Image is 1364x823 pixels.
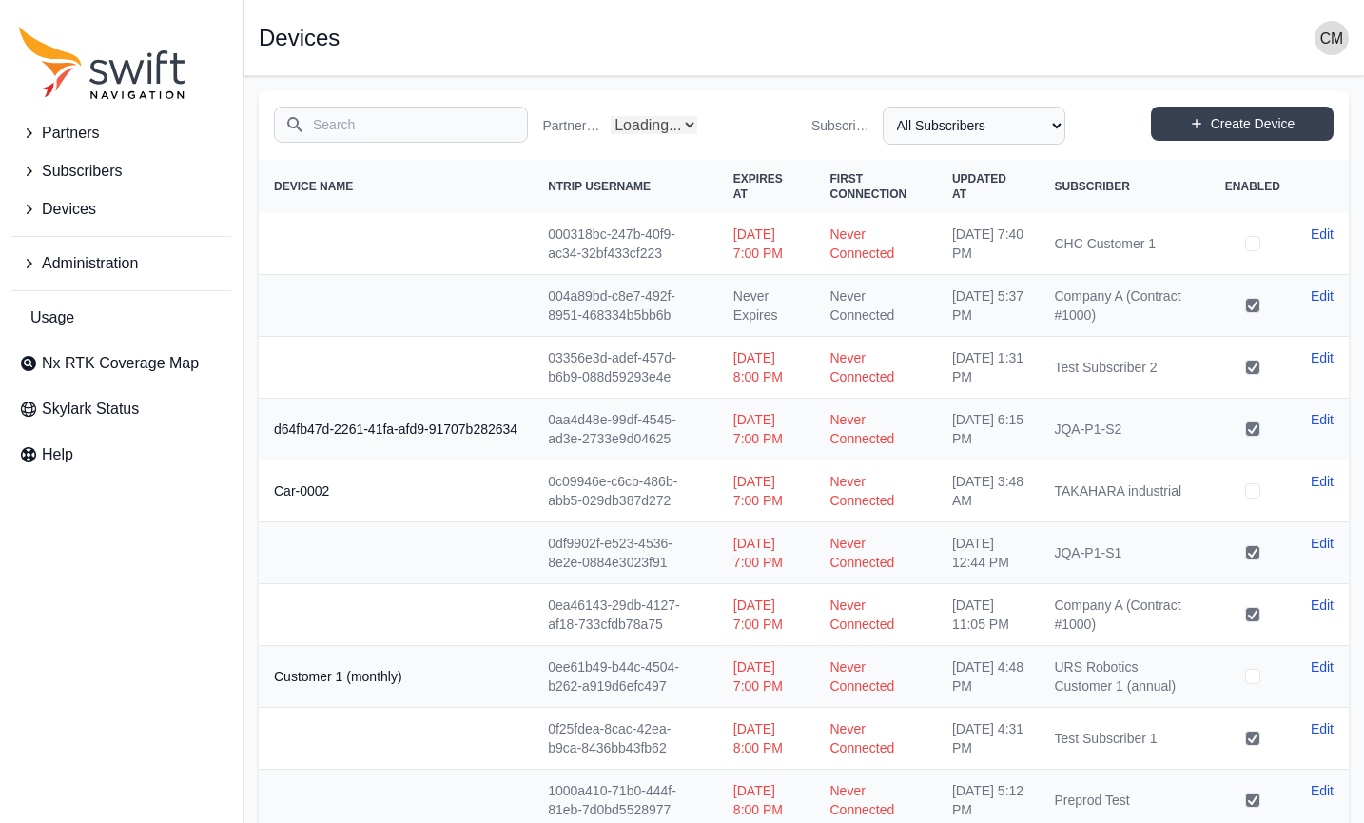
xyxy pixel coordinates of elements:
td: [DATE] 7:00 PM [718,584,815,646]
td: [DATE] 5:37 PM [937,275,1040,337]
td: [DATE] 7:40 PM [937,213,1040,275]
th: Device Name [259,160,533,213]
td: URS Robotics Customer 1 (annual) [1039,646,1209,708]
td: Company A (Contract #1000) [1039,275,1209,337]
td: Never Expires [718,275,815,337]
h1: Devices [259,27,340,49]
a: Edit [1311,410,1334,429]
td: CHC Customer 1 [1039,213,1209,275]
td: 000318bc-247b-40f9-ac34-32bf433cf223 [533,213,718,275]
span: Partners [42,122,99,145]
td: [DATE] 8:00 PM [718,708,815,770]
a: Edit [1311,719,1334,738]
button: Administration [11,245,231,283]
td: [DATE] 6:15 PM [937,399,1040,460]
a: Edit [1311,596,1334,615]
label: Subscriber Name [811,116,875,135]
th: Enabled [1210,160,1296,213]
td: [DATE] 11:05 PM [937,584,1040,646]
button: Devices [11,190,231,228]
td: [DATE] 12:44 PM [937,522,1040,584]
span: Expires At [733,172,783,201]
td: Never Connected [814,584,936,646]
a: Edit [1311,534,1334,553]
span: Subscribers [42,160,122,183]
a: Skylark Status [11,390,231,428]
td: 004a89bd-c8e7-492f-8951-468334b5bb6b [533,275,718,337]
td: [DATE] 7:00 PM [718,460,815,522]
td: TAKAHARA industrial [1039,460,1209,522]
td: [DATE] 4:48 PM [937,646,1040,708]
a: Create Device [1151,107,1334,141]
button: Subscribers [11,152,231,190]
a: Edit [1311,348,1334,367]
span: Skylark Status [42,398,139,421]
td: JQA-P1-S2 [1039,399,1209,460]
td: [DATE] 7:00 PM [718,399,815,460]
td: Never Connected [814,460,936,522]
a: Nx RTK Coverage Map [11,344,231,382]
td: [DATE] 3:48 AM [937,460,1040,522]
td: [DATE] 7:00 PM [718,213,815,275]
td: [DATE] 8:00 PM [718,337,815,399]
label: Partner Name [543,116,604,135]
td: Company A (Contract #1000) [1039,584,1209,646]
span: Updated At [952,172,1006,201]
button: Partners [11,114,231,152]
td: Never Connected [814,275,936,337]
a: Help [11,436,231,474]
span: First Connection [829,172,906,201]
td: Never Connected [814,213,936,275]
th: Customer 1 (monthly) [259,646,533,708]
a: Edit [1311,781,1334,800]
td: Never Connected [814,522,936,584]
img: user photo [1315,21,1349,55]
td: 0ea46143-29db-4127-af18-733cfdb78a75 [533,584,718,646]
span: Usage [30,306,74,329]
th: d64fb47d-2261-41fa-afd9-91707b282634 [259,399,533,460]
td: [DATE] 4:31 PM [937,708,1040,770]
td: 0ee61b49-b44c-4504-b262-a919d6efc497 [533,646,718,708]
td: Never Connected [814,708,936,770]
th: Car-0002 [259,460,533,522]
td: Test Subscriber 1 [1039,708,1209,770]
input: Search [274,107,528,143]
td: JQA-P1-S1 [1039,522,1209,584]
td: [DATE] 7:00 PM [718,522,815,584]
td: 0f25fdea-8cac-42ea-b9ca-8436bb43fb62 [533,708,718,770]
span: Devices [42,198,96,221]
td: 0c09946e-c6cb-486b-abb5-029db387d272 [533,460,718,522]
a: Edit [1311,472,1334,491]
td: Never Connected [814,646,936,708]
th: Subscriber [1039,160,1209,213]
th: NTRIP Username [533,160,718,213]
span: Nx RTK Coverage Map [42,352,199,375]
td: 0df9902f-e523-4536-8e2e-0884e3023f91 [533,522,718,584]
a: Edit [1311,657,1334,676]
td: Never Connected [814,337,936,399]
td: Test Subscriber 2 [1039,337,1209,399]
td: [DATE] 7:00 PM [718,646,815,708]
td: [DATE] 1:31 PM [937,337,1040,399]
span: Help [42,443,73,466]
a: Usage [11,299,231,337]
a: Edit [1311,225,1334,244]
td: 03356e3d-adef-457d-b6b9-088d59293e4e [533,337,718,399]
td: 0aa4d48e-99df-4545-ad3e-2733e9d04625 [533,399,718,460]
select: Subscriber [883,107,1065,145]
td: Never Connected [814,399,936,460]
span: Administration [42,252,138,275]
a: Edit [1311,286,1334,305]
